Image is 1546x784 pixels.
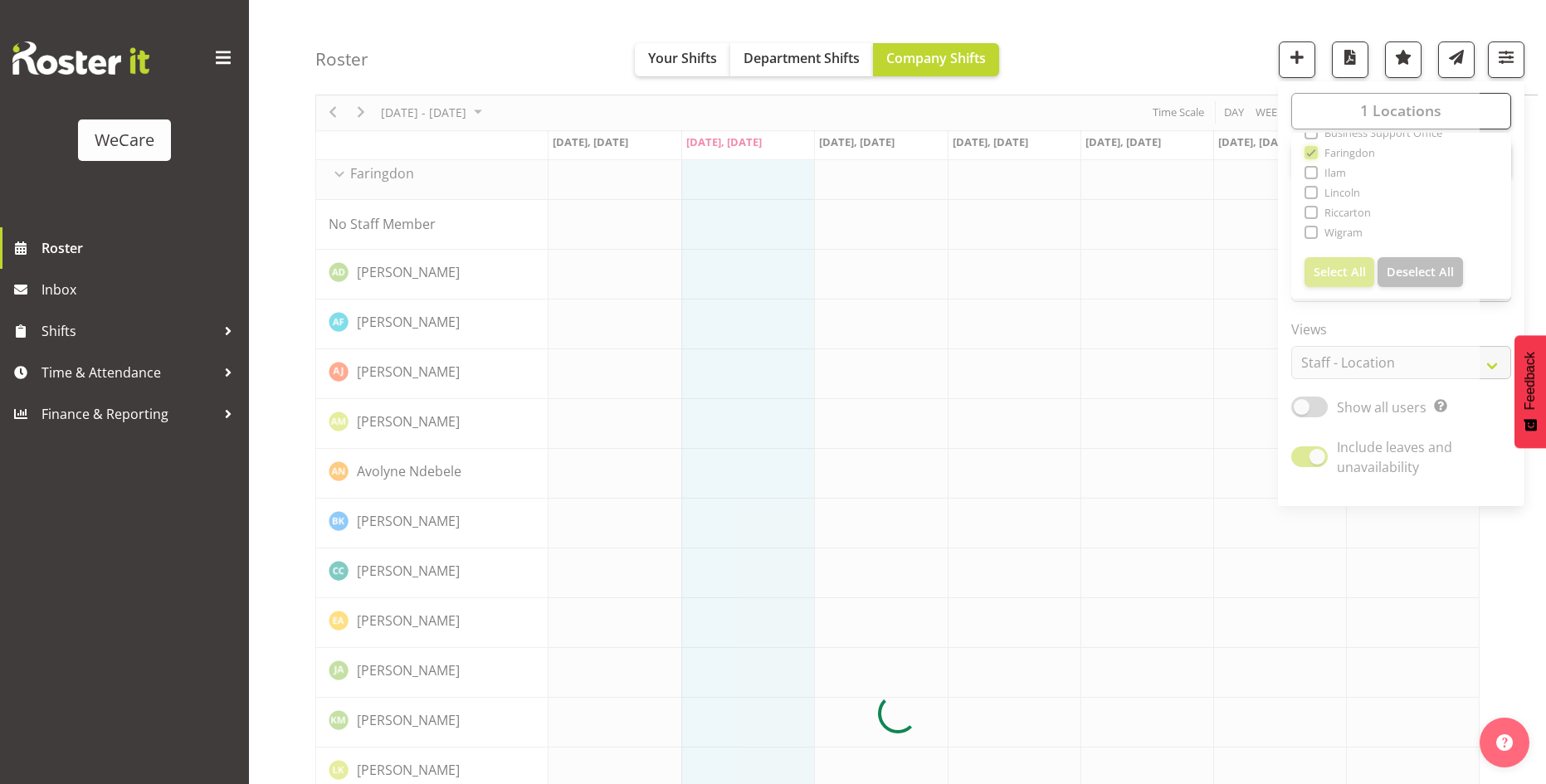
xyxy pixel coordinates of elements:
button: Filter Shifts [1488,41,1524,78]
h4: Roster [315,50,368,69]
span: Shifts [41,319,216,343]
button: Company Shifts [873,43,999,76]
span: Company Shifts [886,49,986,67]
img: Rosterit website logo [12,41,149,75]
button: Highlight an important date within the roster. [1385,41,1422,78]
button: Add a new shift [1279,41,1315,78]
button: Feedback - Show survey [1514,335,1546,448]
span: Time & Attendance [41,360,216,385]
button: Department Shifts [730,43,873,76]
span: Roster [41,236,241,261]
button: Your Shifts [635,43,730,76]
div: WeCare [95,128,154,153]
button: Download a PDF of the roster according to the set date range. [1332,41,1368,78]
span: Your Shifts [648,49,717,67]
span: Inbox [41,277,241,302]
img: help-xxl-2.png [1496,734,1513,751]
span: Department Shifts [744,49,860,67]
span: Finance & Reporting [41,402,216,426]
button: Send a list of all shifts for the selected filtered period to all rostered employees. [1438,41,1475,78]
span: Feedback [1523,352,1538,410]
